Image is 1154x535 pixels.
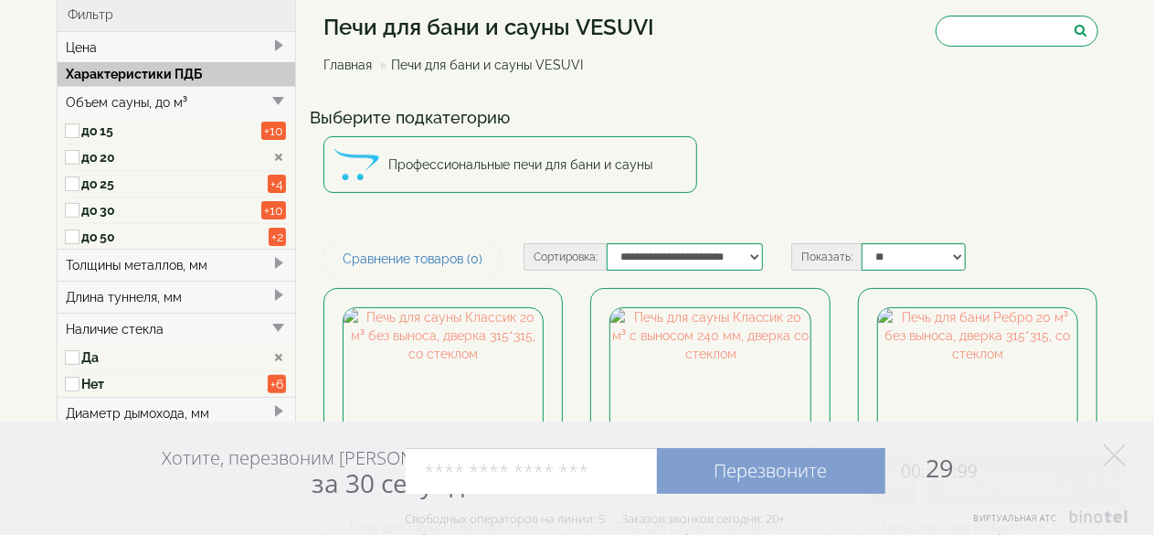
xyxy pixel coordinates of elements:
[885,451,979,485] span: 29
[323,243,502,274] a: Сравнение товаров (0)
[82,228,262,246] label: до 50
[58,86,296,118] div: Объем сауны, до м³
[82,148,262,166] label: до 20
[268,375,286,393] span: +6
[268,175,286,193] span: +4
[58,313,296,345] div: Наличие стекла
[610,308,810,508] img: Печь для сауны Классик 20 м³ с выносом 240 мм, дверка со стеклом
[82,175,262,193] label: до 25
[902,459,926,483] span: 00:
[406,511,786,526] div: Свободных операторов на линии: 5 Заказов звонков сегодня: 20+
[163,446,476,498] div: Хотите, перезвоним [PERSON_NAME]
[376,56,583,74] li: Печи для бани и сауны VESUVI
[524,243,607,271] label: Сортировка:
[269,228,286,246] span: +2
[954,459,979,483] span: :99
[323,136,697,193] a: Профессиональные печи для бани и сауны Профессиональные печи для бани и сауны
[82,201,262,219] label: до 30
[58,62,296,86] div: Характеристики ПДБ
[878,308,1077,508] img: Печь для бани Ребро 20 м³ без выноса, дверка 315*315, со стеклом
[344,308,543,508] img: Печь для сауны Классик 20 м³ без выноса, дверка 315*315, со стеклом
[82,375,269,393] label: Нет
[58,397,296,429] div: Диаметр дымохода, мм
[323,16,654,39] h1: Печи для бани и сауны VESUVI
[312,465,476,500] span: за 30 секунд?
[310,109,1112,127] h4: Выберите подкатегорию
[791,243,862,271] label: Показать:
[333,142,379,187] img: Профессиональные печи для бани и сауны
[962,510,1131,535] a: Виртуальная АТС
[261,201,286,219] span: +10
[58,281,296,313] div: Длина туннеля, мм
[657,448,885,494] a: Перезвоните
[323,58,372,72] a: Главная
[261,122,286,140] span: +10
[58,249,296,281] div: Толщины металлов, мм
[82,348,269,367] label: Да
[58,32,296,63] div: Цена
[82,122,262,140] label: до 15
